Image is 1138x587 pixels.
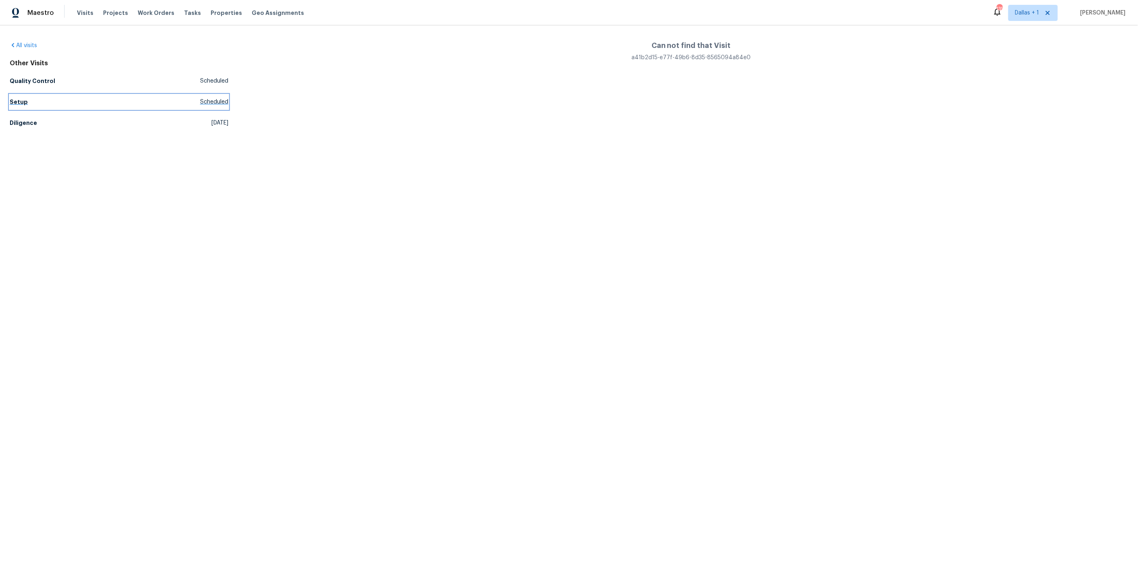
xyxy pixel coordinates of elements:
[211,9,242,17] span: Properties
[10,116,228,130] a: Diligence[DATE]
[10,95,228,109] a: SetupScheduled
[200,98,228,106] span: Scheduled
[631,41,751,50] h4: Can not find that Visit
[252,9,304,17] span: Geo Assignments
[10,77,55,85] h5: Quality Control
[200,77,228,85] span: Scheduled
[10,59,228,67] div: Other Visits
[184,10,201,16] span: Tasks
[10,98,28,106] h5: Setup
[631,54,751,62] div: a41b2d15-e77f-49b6-8d35-8565094a84e0
[27,9,54,17] span: Maestro
[997,5,1002,13] div: 135
[10,74,228,88] a: Quality ControlScheduled
[77,9,93,17] span: Visits
[10,119,37,127] h5: Diligence
[10,43,37,48] a: All visits
[1015,9,1039,17] span: Dallas + 1
[1077,9,1126,17] span: [PERSON_NAME]
[103,9,128,17] span: Projects
[138,9,174,17] span: Work Orders
[211,119,228,127] span: [DATE]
